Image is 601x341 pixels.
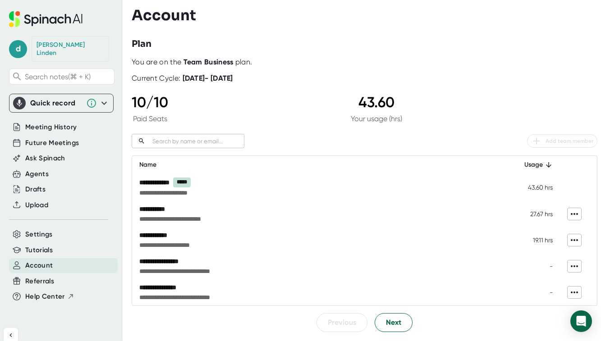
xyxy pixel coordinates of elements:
span: d [9,40,27,58]
button: Future Meetings [25,138,79,148]
div: Paid Seats [132,114,168,123]
div: 10 / 10 [132,94,168,111]
td: 43.60 hrs [417,174,560,200]
button: Account [25,260,53,271]
td: 19.11 hrs [417,227,560,253]
button: Previous [317,313,367,332]
h3: Account [132,7,196,24]
div: Name [139,159,410,170]
span: Next [386,317,401,328]
div: 43.60 [351,94,402,111]
td: - [417,253,560,279]
div: Usage [424,159,553,170]
button: Drafts [25,184,46,195]
span: Help Center [25,291,65,302]
div: Current Cycle: [132,74,233,83]
button: Agents [25,169,49,179]
div: Darren Linden [37,41,104,57]
input: Search by name or email... [149,136,244,146]
button: Settings [25,229,53,240]
td: 27.67 hrs [417,201,560,227]
div: Your usage (hrs) [351,114,402,123]
button: Tutorials [25,245,53,255]
b: [DATE] - [DATE] [183,74,233,82]
span: Add team member [531,136,593,146]
span: Previous [328,317,356,328]
button: Upload [25,200,48,210]
div: You are on the plan. [132,58,597,67]
button: Ask Spinach [25,153,65,164]
button: Referrals [25,276,54,286]
td: - [417,279,560,305]
div: Quick record [30,99,82,108]
button: Add team member [527,134,597,148]
button: Help Center [25,291,74,302]
div: Quick record [13,94,110,112]
b: Team Business [184,58,234,66]
button: Next [375,313,413,332]
span: Search notes (⌘ + K) [25,73,112,81]
div: Open Intercom Messenger [570,310,592,332]
h3: Plan [132,37,151,51]
button: Meeting History [25,122,77,132]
